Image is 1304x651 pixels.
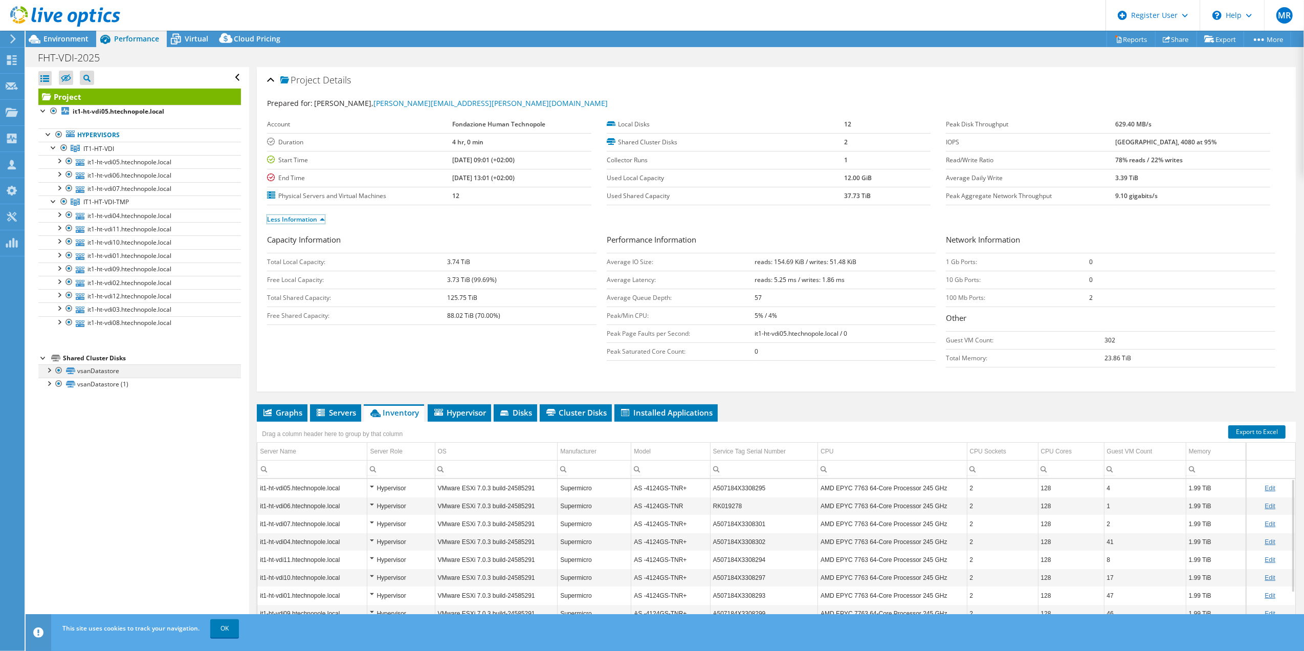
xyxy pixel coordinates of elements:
[370,607,432,620] div: Hypervisor
[367,569,435,587] td: Column Server Role, Value Hypervisor
[1265,592,1275,599] a: Edit
[323,74,351,86] span: Details
[267,137,452,147] label: Duration
[755,347,759,356] b: 0
[946,349,1104,367] td: Total Memory:
[38,209,241,222] a: it1-ht-vdi04.htechnopole.local
[560,445,596,458] div: Manufacturer
[558,479,631,497] td: Column Manufacturer, Value Supermicro
[558,604,631,622] td: Column Manufacturer, Value Supermicro
[1115,191,1158,200] b: 9.10 gigabits/s
[844,138,848,146] b: 2
[1104,604,1186,622] td: Column Guest VM Count, Value 46
[367,515,435,533] td: Column Server Role, Value Hypervisor
[370,536,432,548] div: Hypervisor
[1212,11,1222,20] svg: \n
[607,119,844,129] label: Local Disks
[367,497,435,515] td: Column Server Role, Value Hypervisor
[1104,354,1131,362] b: 23.86 TiB
[818,479,967,497] td: Column CPU, Value AMD EPYC 7763 64-Core Processor 245 GHz
[1265,520,1275,528] a: Edit
[257,422,1296,639] div: Data grid
[558,443,631,461] td: Manufacturer Column
[1104,551,1186,569] td: Column Guest VM Count, Value 8
[1265,574,1275,581] a: Edit
[369,407,419,418] span: Inventory
[373,98,608,108] a: [PERSON_NAME][EMAIL_ADDRESS][PERSON_NAME][DOMAIN_NAME]
[1186,604,1246,622] td: Column Memory, Value 1.99 TiB
[1038,443,1104,461] td: CPU Cores Column
[631,604,710,622] td: Column Model, Value AS -4124GS-TNR+
[370,500,432,512] div: Hypervisor
[946,137,1115,147] label: IOPS
[607,253,755,271] td: Average IO Size:
[43,34,89,44] span: Environment
[710,551,818,569] td: Column Service Tag Serial Number, Value A507184X3308294
[370,518,432,530] div: Hypervisor
[607,271,755,289] td: Average Latency:
[1186,569,1246,587] td: Column Memory, Value 1.99 TiB
[755,329,848,338] b: it1-ht-vdi05.htechnopole.local / 0
[821,445,833,458] div: CPU
[314,98,608,108] span: [PERSON_NAME],
[818,460,967,478] td: Column CPU, Filter cell
[447,311,500,320] b: 88.02 TiB (70.00%)
[267,234,596,248] h3: Capacity Information
[607,173,844,183] label: Used Local Capacity
[257,443,367,461] td: Server Name Column
[818,587,967,604] td: Column CPU, Value AMD EPYC 7763 64-Core Processor 245 GHz
[257,569,367,587] td: Column Server Name, Value it1-ht-vdi10.htechnopole.local
[1115,156,1183,164] b: 78% reads / 22% writes
[1197,31,1244,47] a: Export
[38,142,241,155] a: IT1-HT-VDI
[607,191,844,201] label: Used Shared Capacity
[1089,293,1093,302] b: 2
[367,443,435,461] td: Server Role Column
[453,191,460,200] b: 12
[447,275,497,284] b: 3.73 TiB (99.69%)
[267,98,313,108] label: Prepared for:
[967,604,1038,622] td: Column CPU Sockets, Value 2
[210,619,239,638] a: OK
[558,497,631,515] td: Column Manufacturer, Value Supermicro
[1186,479,1246,497] td: Column Memory, Value 1.99 TiB
[38,222,241,235] a: it1-ht-vdi11.htechnopole.local
[631,569,710,587] td: Column Model, Value AS -4124GS-TNR+
[1189,445,1211,458] div: Memory
[967,460,1038,478] td: Column CPU Sockets, Filter cell
[435,604,558,622] td: Column OS, Value VMware ESXi 7.0.3 build-24585291
[1265,610,1275,617] a: Edit
[234,34,280,44] span: Cloud Pricing
[607,289,755,307] td: Average Queue Depth:
[1038,604,1104,622] td: Column CPU Cores, Value 128
[260,445,296,458] div: Server Name
[620,407,713,418] span: Installed Applications
[114,34,159,44] span: Performance
[967,443,1038,461] td: CPU Sockets Column
[818,443,967,461] td: CPU Column
[38,196,241,209] a: IT1-HT-VDI-TMP
[844,120,851,128] b: 12
[435,569,558,587] td: Column OS, Value VMware ESXi 7.0.3 build-24585291
[631,515,710,533] td: Column Model, Value AS -4124GS-TNR+
[435,497,558,515] td: Column OS, Value VMware ESXi 7.0.3 build-24585291
[185,34,208,44] span: Virtual
[946,119,1115,129] label: Peak Disk Throughput
[38,276,241,289] a: it1-ht-vdi02.htechnopole.local
[946,312,1275,326] h3: Other
[453,120,546,128] b: Fondazione Human Technopole
[1104,497,1186,515] td: Column Guest VM Count, Value 1
[280,75,320,85] span: Project
[967,497,1038,515] td: Column CPU Sockets, Value 2
[370,554,432,566] div: Hypervisor
[1038,515,1104,533] td: Column CPU Cores, Value 128
[1186,587,1246,604] td: Column Memory, Value 1.99 TiB
[435,587,558,604] td: Column OS, Value VMware ESXi 7.0.3 build-24585291
[1186,533,1246,551] td: Column Memory, Value 1.99 TiB
[435,533,558,551] td: Column OS, Value VMware ESXi 7.0.3 build-24585291
[433,407,486,418] span: Hypervisor
[946,289,1089,307] td: 100 Mb Ports:
[710,515,818,533] td: Column Service Tag Serial Number, Value A507184X3308301
[33,52,116,63] h1: FHT-VDI-2025
[1228,425,1286,439] a: Export to Excel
